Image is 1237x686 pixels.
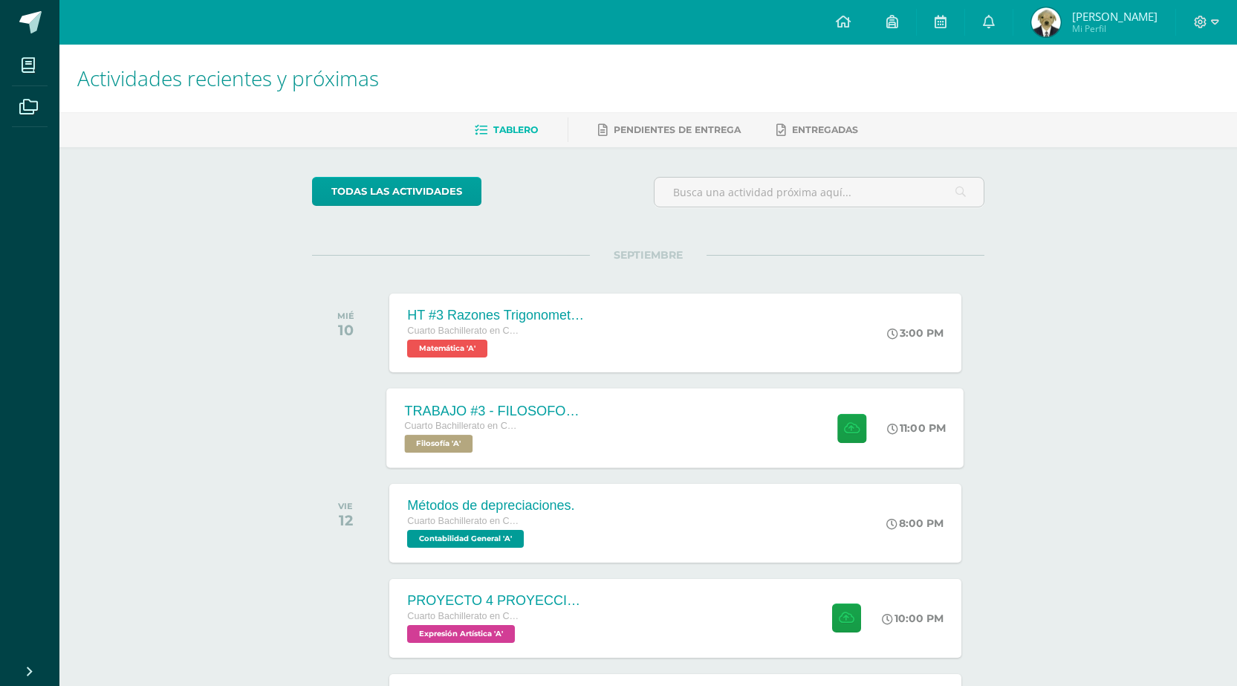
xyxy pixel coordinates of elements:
a: Entregadas [776,118,858,142]
span: Expresión Artística 'A' [407,625,515,643]
div: PROYECTO 4 PROYECCION 2 [407,593,585,609]
span: Filosofía 'A' [405,435,473,453]
span: Cuarto Bachillerato en CCLL con Orientación en Computación [407,516,519,526]
img: 726b6a9c3da98558ed6cdf800503dcaf.png [1031,7,1061,37]
span: Tablero [493,124,538,135]
div: VIE [338,501,353,511]
span: Mi Perfil [1072,22,1158,35]
a: Tablero [475,118,538,142]
div: Métodos de depreciaciones. [407,498,574,514]
span: Contabilidad General 'A' [407,530,524,548]
div: 11:00 PM [888,421,947,435]
div: 3:00 PM [887,326,944,340]
div: 8:00 PM [886,517,944,530]
span: Matemática 'A' [407,340,487,357]
span: Cuarto Bachillerato en CCLL con Orientación en Computación [405,421,518,431]
span: Actividades recientes y próximas [77,64,379,92]
input: Busca una actividad próxima aquí... [655,178,984,207]
span: Cuarto Bachillerato en CCLL con Orientación en Computación [407,611,519,621]
div: MIÉ [337,311,354,321]
div: 10:00 PM [882,612,944,625]
div: TRABAJO #3 - FILOSOFOS [DEMOGRAPHIC_DATA] [405,403,585,418]
div: HT #3 Razones Trigonometricas [407,308,585,323]
span: Entregadas [792,124,858,135]
span: [PERSON_NAME] [1072,9,1158,24]
a: Pendientes de entrega [598,118,741,142]
span: Pendientes de entrega [614,124,741,135]
div: 10 [337,321,354,339]
span: Cuarto Bachillerato en CCLL con Orientación en Computación [407,326,519,336]
a: todas las Actividades [312,177,481,206]
span: SEPTIEMBRE [590,248,707,262]
div: 12 [338,511,353,529]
